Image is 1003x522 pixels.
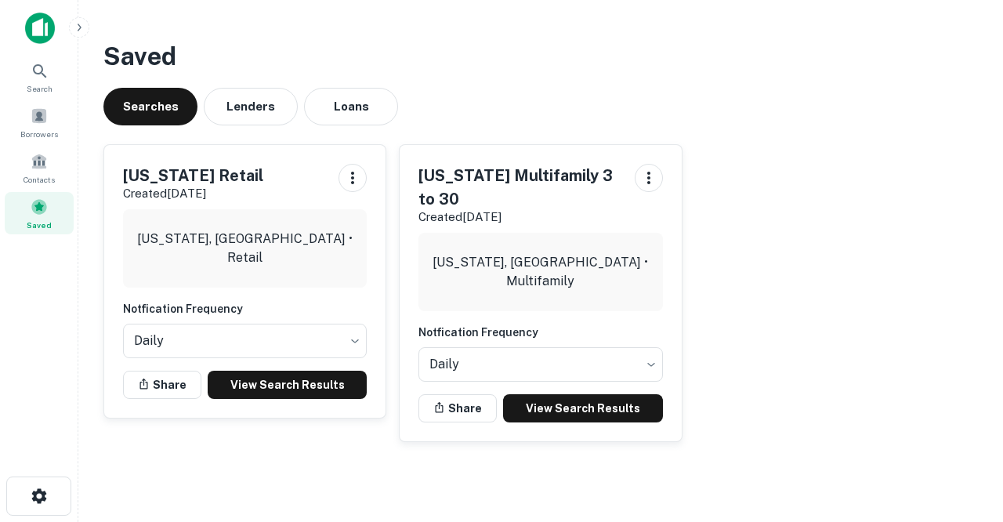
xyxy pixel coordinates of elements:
[123,184,263,203] p: Created [DATE]
[418,343,662,386] div: Without label
[123,164,263,187] h5: [US_STATE] Retail
[204,88,298,125] button: Lenders
[5,56,74,98] a: Search
[25,13,55,44] img: capitalize-icon.png
[503,394,662,422] a: View Search Results
[5,147,74,189] a: Contacts
[431,253,650,291] p: [US_STATE], [GEOGRAPHIC_DATA] • Multifamily
[925,397,1003,472] iframe: Chat Widget
[103,38,978,75] h3: Saved
[418,164,621,211] h5: [US_STATE] Multifamily 3 to 30
[123,319,367,363] div: Without label
[20,128,58,140] span: Borrowers
[136,230,354,267] p: [US_STATE], [GEOGRAPHIC_DATA] • Retail
[27,82,53,95] span: Search
[418,394,497,422] button: Share
[27,219,52,231] span: Saved
[5,101,74,143] a: Borrowers
[418,324,662,341] h6: Notfication Frequency
[123,300,367,317] h6: Notfication Frequency
[304,88,398,125] button: Loans
[103,88,197,125] button: Searches
[418,208,621,227] p: Created [DATE]
[123,371,201,399] button: Share
[5,192,74,234] a: Saved
[24,173,55,186] span: Contacts
[208,371,367,399] a: View Search Results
